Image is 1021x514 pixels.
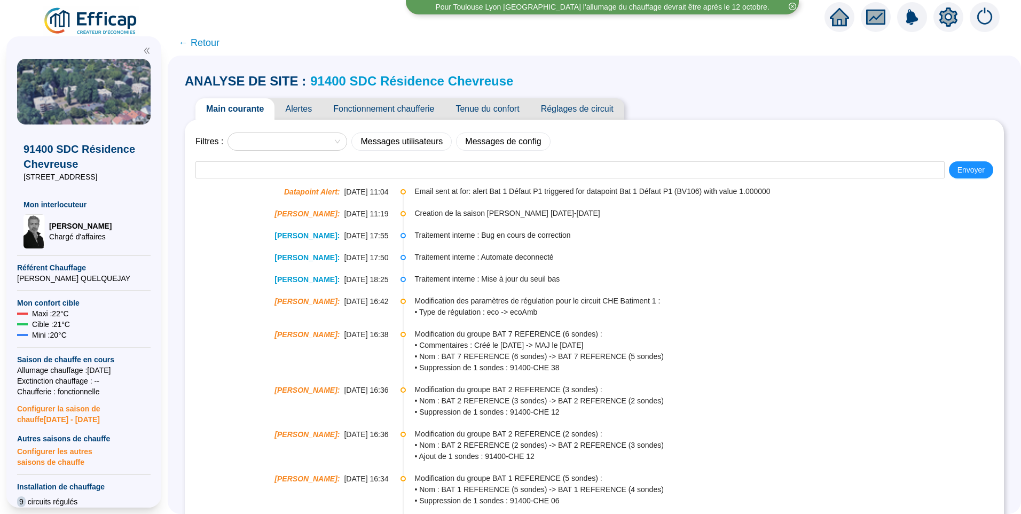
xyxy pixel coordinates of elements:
span: [DATE] 16:38 [344,329,388,340]
span: home [830,7,849,27]
span: Modification du groupe BAT 7 REFERENCE (6 sondes) : [414,329,1003,340]
span: Main courante [195,98,274,120]
span: [PERSON_NAME] : [274,329,340,340]
span: Traitement interne : Mise à jour du seuil bas [414,274,1003,285]
span: Fonctionnement chaufferie [323,98,445,120]
span: fund [866,7,885,27]
span: Maxi : 22 °C [32,308,69,319]
span: [PERSON_NAME] : [274,252,340,263]
span: [PERSON_NAME] : [274,473,340,485]
span: Cible : 21 °C [32,319,70,330]
span: Email sent at for: alert Bat 1 Défaut P1 triggered for datapoint Bat 1 Défaut P1 (BV106) with val... [414,186,1003,197]
img: Chargé d'affaires [23,214,45,248]
button: Messages de config [456,133,550,151]
span: 9 [17,496,26,507]
span: [PERSON_NAME] : [274,296,340,307]
span: Alertes [274,98,323,120]
span: Traitement interne : Automate deconnecté [414,252,1003,263]
span: • Suppression de 1 sondes : 91400-CHE 06 [414,495,1003,507]
span: Mon interlocuteur [23,199,144,210]
span: [DATE] 16:36 [344,385,388,396]
span: [PERSON_NAME] [49,221,112,231]
span: Autres saisons de chauffe [17,433,151,444]
span: Configurer la saison de chauffe [DATE] - [DATE] [17,397,151,425]
span: Réglages de circuit [530,98,624,120]
a: 91400 SDC Résidence Chevreuse [310,74,513,88]
span: Installation de chauffage [17,481,151,492]
span: [DATE] 18:25 [344,274,388,285]
span: [PERSON_NAME] : [274,208,340,220]
span: Envoyer [957,165,985,176]
span: close-circle [789,3,796,10]
span: Chaufferie : fonctionnelle [17,386,151,397]
span: Traitement interne : Bug en cours de correction [414,230,1003,241]
span: [PERSON_NAME] : [274,385,340,396]
span: Mon confort cible [17,298,151,308]
span: Exctinction chauffage : -- [17,376,151,386]
img: alerts [897,2,927,32]
span: [PERSON_NAME] : [274,230,340,242]
span: Tenue du confort [445,98,530,120]
span: [DATE] 16:34 [344,473,388,485]
span: • Nom : BAT 2 REFERENCE (2 sondes) -> BAT 2 REFERENCE (3 sondes) [414,440,1003,451]
span: setting [939,7,958,27]
img: alerts [970,2,1000,32]
span: • Commentaires : Créé le [DATE] -> MAJ le [DATE] [414,340,1003,351]
span: • Type de régulation : eco -> ecoAmb [414,307,1003,318]
span: Mini : 20 °C [32,330,67,340]
span: circuits régulés [28,496,77,507]
span: Configurer les autres saisons de chauffe [17,444,151,468]
span: [DATE] 11:04 [344,186,388,198]
span: 91400 SDC Résidence Chevreuse [23,142,144,172]
span: Allumage chauffage : [DATE] [17,365,151,376]
span: ANALYSE DE SITE : [185,73,306,90]
span: Saison de chauffe en cours [17,354,151,365]
span: [DATE] 17:50 [344,252,388,263]
span: ← Retour [178,35,219,50]
span: • Nom : BAT 7 REFERENCE (6 sondes) -> BAT 7 REFERENCE (5 sondes) [414,351,1003,362]
button: Envoyer [949,161,993,178]
span: [STREET_ADDRESS] [23,172,144,182]
span: Chargé d'affaires [49,231,112,242]
span: Creation de la saison [PERSON_NAME] [DATE]-[DATE] [414,208,1003,219]
span: Référent Chauffage [17,262,151,273]
span: [DATE] 16:42 [344,296,388,307]
span: Modification du groupe BAT 1 REFERENCE (5 sondes) : [414,473,1003,484]
span: [DATE] 16:36 [344,429,388,440]
span: Datapoint Alert : [284,186,340,198]
span: [PERSON_NAME] : [274,429,340,440]
span: Filtres : [195,135,223,148]
span: • Suppression de 1 sondes : 91400-CHE 38 [414,362,1003,373]
span: Modification des paramètres de régulation pour le circuit CHE Batiment 1 : [414,295,1003,307]
span: [DATE] 17:55 [344,230,388,242]
button: Messages utilisateurs [351,133,452,151]
span: Modification du groupe BAT 2 REFERENCE (2 sondes) : [414,429,1003,440]
span: • Nom : BAT 2 REFERENCE (3 sondes) -> BAT 2 REFERENCE (2 sondes) [414,395,1003,407]
span: [PERSON_NAME] : [274,274,340,285]
span: double-left [143,47,151,54]
span: • Suppression de 1 sondes : 91400-CHE 12 [414,407,1003,418]
span: • Nom : BAT 1 REFERENCE (5 sondes) -> BAT 1 REFERENCE (4 sondes) [414,484,1003,495]
span: [PERSON_NAME] QUELQUEJAY [17,273,151,284]
span: • Ajout de 1 sondes : 91400-CHE 12 [414,451,1003,462]
span: Modification du groupe BAT 2 REFERENCE (3 sondes) : [414,384,1003,395]
img: efficap energie logo [43,6,139,36]
div: Pour Toulouse Lyon [GEOGRAPHIC_DATA] l'allumage du chauffage devrait être après le 12 octobre. [435,2,769,13]
span: [DATE] 11:19 [344,208,388,220]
